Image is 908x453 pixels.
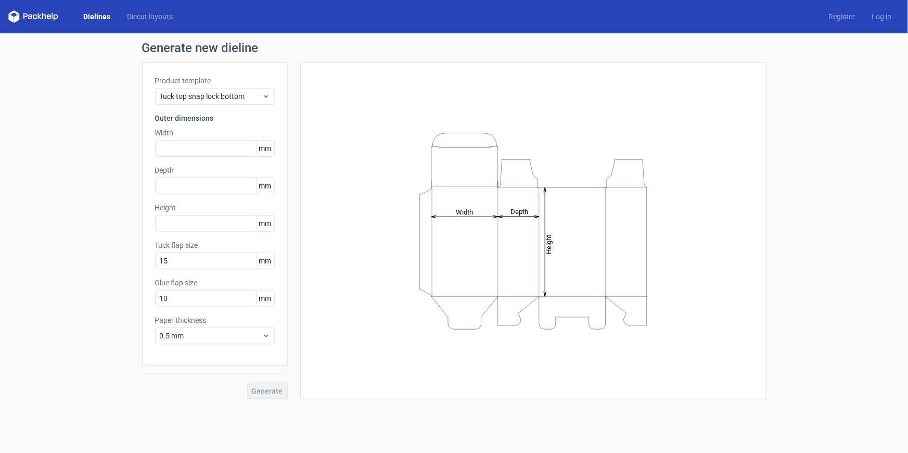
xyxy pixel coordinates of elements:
[256,178,274,194] span: mm
[455,208,472,216] tspan: Width
[155,240,275,250] label: Tuck flap size
[155,165,275,175] label: Depth
[545,234,553,254] tspan: Height
[155,113,275,123] h3: Outer dimensions
[75,11,119,22] a: Dielines
[863,11,900,22] a: Log in
[155,278,275,288] label: Glue flap size
[119,11,181,22] a: Diecut layouts
[256,253,274,269] span: mm
[820,11,863,22] a: Register
[155,203,275,213] label: Height
[155,315,275,325] label: Paper thickness
[256,141,274,156] span: mm
[155,128,275,138] label: Width
[155,75,275,86] label: Product template
[510,208,528,216] tspan: Depth
[142,42,766,54] h1: Generate new dieline
[256,291,274,306] span: mm
[160,331,262,341] span: 0.5 mm
[160,91,262,102] span: Tuck top snap lock bottom
[256,216,274,231] span: mm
